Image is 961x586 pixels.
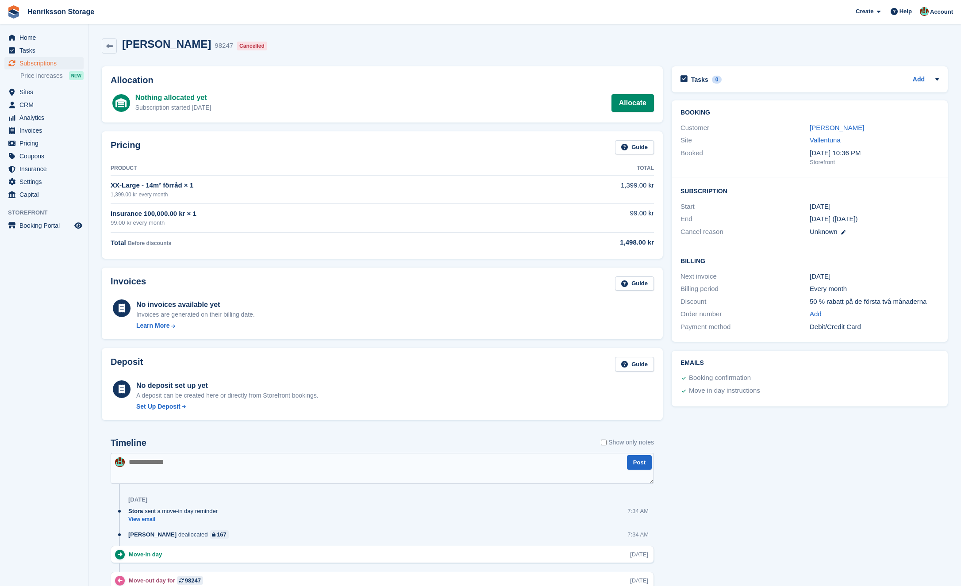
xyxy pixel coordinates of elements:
div: Site [680,135,810,146]
a: Price increases NEW [20,71,84,80]
div: Order number [680,309,810,319]
a: menu [4,99,84,111]
td: 99.00 kr [500,203,654,232]
div: NEW [69,71,84,80]
div: 7:34 AM [627,507,649,515]
div: 1,498.00 kr [500,237,654,248]
div: [DATE] [810,272,939,282]
a: Add [913,75,925,85]
div: 167 [217,530,227,539]
a: Guide [615,276,654,291]
span: Coupons [19,150,73,162]
span: Pricing [19,137,73,149]
div: 7:34 AM [627,530,649,539]
div: Every month [810,284,939,294]
div: Cancel reason [680,227,810,237]
div: Cancelled [237,42,267,50]
a: menu [4,44,84,57]
div: No deposit set up yet [136,380,319,391]
a: menu [4,124,84,137]
a: Vallentuna [810,136,841,144]
span: Stora [128,507,143,515]
div: 98247 [185,576,201,585]
div: [DATE] [630,550,648,559]
span: Create [856,7,873,16]
a: menu [4,188,84,201]
img: Isak Martinelle [920,7,929,16]
div: Booking confirmation [689,373,751,383]
span: Price increases [20,72,63,80]
a: View email [128,516,222,523]
div: [DATE] 10:36 PM [810,148,939,158]
span: Unknown [810,228,838,235]
div: [DATE] [128,496,147,503]
div: Learn More [136,321,169,330]
span: Storefront [8,208,88,217]
a: menu [4,176,84,188]
a: Guide [615,140,654,155]
h2: Timeline [111,438,146,448]
a: Set Up Deposit [136,402,319,411]
a: menu [4,163,84,175]
div: Move in day instructions [689,386,760,396]
a: menu [4,31,84,44]
a: Allocate [611,94,654,112]
div: Billing period [680,284,810,294]
span: Insurance [19,163,73,175]
h2: Billing [680,256,939,265]
div: [DATE] [630,576,648,585]
span: Before discounts [128,240,171,246]
h2: Emails [680,360,939,367]
div: Insurance 100,000.00 kr × 1 [111,209,500,219]
div: Invoices are generated on their billing date. [136,310,255,319]
p: A deposit can be created here or directly from Storefront bookings. [136,391,319,400]
div: Move-out day for [129,576,208,585]
div: 1,399.00 kr every month [111,191,500,199]
a: menu [4,150,84,162]
div: Storefront [810,158,939,167]
span: Capital [19,188,73,201]
span: Home [19,31,73,44]
div: Nothing allocated yet [135,92,211,103]
button: Post [627,455,652,470]
a: Add [810,309,822,319]
a: Guide [615,357,654,372]
div: Move-in day [129,550,166,559]
span: Total [111,239,126,246]
div: Set Up Deposit [136,402,181,411]
th: Product [111,161,500,176]
h2: [PERSON_NAME] [122,38,211,50]
div: Customer [680,123,810,133]
span: Subscriptions [19,57,73,69]
div: 0 [712,76,722,84]
h2: Booking [680,109,939,116]
div: Next invoice [680,272,810,282]
span: Sites [19,86,73,98]
div: 50 % rabatt på de första två månaderna [810,297,939,307]
div: sent a move-in day reminder [128,507,222,515]
div: Subscription started [DATE] [135,103,211,112]
a: menu [4,111,84,124]
div: Discount [680,297,810,307]
h2: Subscription [680,186,939,195]
div: Booked [680,148,810,167]
span: Tasks [19,44,73,57]
time: 2025-07-27 22:00:00 UTC [810,202,830,212]
td: 1,399.00 kr [500,176,654,203]
span: [PERSON_NAME] [128,530,177,539]
a: menu [4,57,84,69]
span: Analytics [19,111,73,124]
div: 99.00 kr every month [111,218,500,227]
th: Total [500,161,654,176]
h2: Pricing [111,140,141,155]
a: Learn More [136,321,255,330]
img: Isak Martinelle [115,457,125,467]
span: Help [899,7,912,16]
div: Debit/Credit Card [810,322,939,332]
div: deallocated [128,530,233,539]
h2: Tasks [691,76,708,84]
a: menu [4,219,84,232]
h2: Invoices [111,276,146,291]
h2: Allocation [111,75,654,85]
a: 98247 [177,576,203,585]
